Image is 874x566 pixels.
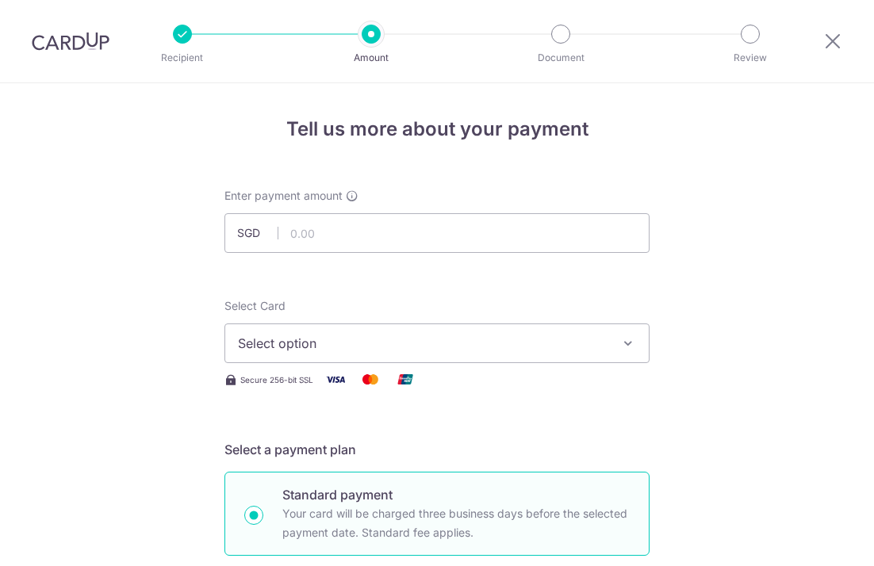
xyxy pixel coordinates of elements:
button: Select option [224,323,650,363]
span: translation missing: en.payables.payment_networks.credit_card.summary.labels.select_card [224,299,286,312]
img: Union Pay [389,369,421,389]
img: CardUp [32,32,109,51]
p: Your card will be charged three business days before the selected payment date. Standard fee appl... [282,504,630,542]
span: SGD [237,225,278,241]
img: Mastercard [355,369,386,389]
iframe: Opens a widget where you can find more information [772,518,858,558]
p: Standard payment [282,485,630,504]
span: Secure 256-bit SSL [240,373,313,386]
p: Amount [312,50,430,66]
span: Enter payment amount [224,188,343,204]
img: Visa [320,369,351,389]
span: Select option [238,334,608,353]
p: Document [502,50,619,66]
input: 0.00 [224,213,650,253]
p: Review [692,50,809,66]
h5: Select a payment plan [224,440,650,459]
h4: Tell us more about your payment [224,115,650,143]
p: Recipient [124,50,241,66]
